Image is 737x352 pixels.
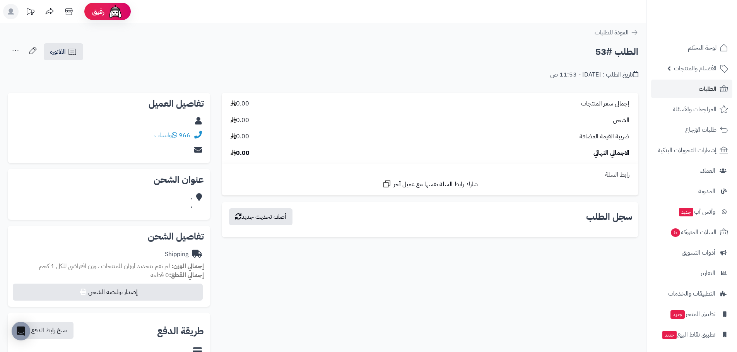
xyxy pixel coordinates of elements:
[670,227,716,238] span: السلات المتروكة
[231,99,249,108] span: 0.00
[662,331,677,339] span: جديد
[662,329,715,340] span: تطبيق نقاط البيع
[595,28,629,37] span: العودة للطلبات
[39,262,170,271] span: لم تقم بتحديد أوزان للمنتجات ، وزن افتراضي للكل 1 كجم
[699,83,716,94] span: الطلبات
[231,132,249,141] span: 0.00
[595,44,638,60] h2: الطلب #53
[382,179,478,189] a: شارك رابط السلة نفسها مع عميل آخر
[225,170,635,179] div: رابط السلة
[673,104,716,115] span: المراجعات والأسئلة
[593,149,629,158] span: الاجمالي النهائي
[670,309,715,320] span: تطبيق المتجر
[651,162,732,180] a: العملاء
[581,99,629,108] span: إجمالي سعر المنتجات
[595,28,638,37] a: العودة للطلبات
[700,165,715,176] span: العملاء
[651,202,732,221] a: وآتس آبجديد
[231,116,249,125] span: 0.00
[688,43,716,53] span: لوحة التحكم
[651,80,732,98] a: الطلبات
[165,250,188,259] div: Shipping
[674,63,716,74] span: الأقسام والمنتجات
[50,47,66,56] span: الفاتورة
[651,305,732,323] a: تطبيق المتجرجديد
[44,43,83,60] a: الفاتورة
[191,193,192,211] div: ، ،
[586,212,632,221] h3: سجل الطلب
[171,262,204,271] strong: إجمالي الوزن:
[670,310,685,319] span: جديد
[651,100,732,119] a: المراجعات والأسئلة
[651,325,732,344] a: تطبيق نقاط البيعجديد
[671,228,681,237] span: 5
[651,121,732,139] a: طلبات الإرجاع
[231,149,250,158] span: 0.00
[157,326,204,336] h2: طريقة الدفع
[150,270,204,280] small: 0 قطعة
[684,6,730,22] img: logo-2.png
[698,186,715,197] span: المدونة
[613,116,629,125] span: الشحن
[651,264,732,282] a: التقارير
[651,284,732,303] a: التطبيقات والخدمات
[651,182,732,201] a: المدونة
[92,7,104,16] span: رفيق
[685,124,716,135] span: طلبات الإرجاع
[580,132,629,141] span: ضريبة القيمة المضافة
[14,232,204,241] h2: تفاصيل الشحن
[682,247,715,258] span: أدوات التسويق
[21,4,40,21] a: تحديثات المنصة
[701,268,715,279] span: التقارير
[14,175,204,184] h2: عنوان الشحن
[179,131,190,140] a: 966
[393,180,478,189] span: شارك رابط السلة نفسها مع عميل آخر
[679,208,693,216] span: جديد
[154,131,177,140] a: واتساب
[651,243,732,262] a: أدوات التسويق
[651,141,732,160] a: إشعارات التحويلات البنكية
[12,322,30,340] div: Open Intercom Messenger
[658,145,716,156] span: إشعارات التحويلات البنكية
[550,70,638,79] div: تاريخ الطلب : [DATE] - 11:53 ص
[651,223,732,241] a: السلات المتروكة5
[14,99,204,108] h2: تفاصيل العميل
[15,322,74,339] button: نسخ رابط الدفع
[108,4,123,19] img: ai-face.png
[13,284,203,301] button: إصدار بوليصة الشحن
[229,208,292,225] button: أضف تحديث جديد
[651,39,732,57] a: لوحة التحكم
[678,206,715,217] span: وآتس آب
[668,288,715,299] span: التطبيقات والخدمات
[169,270,204,280] strong: إجمالي القطع:
[31,326,67,335] span: نسخ رابط الدفع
